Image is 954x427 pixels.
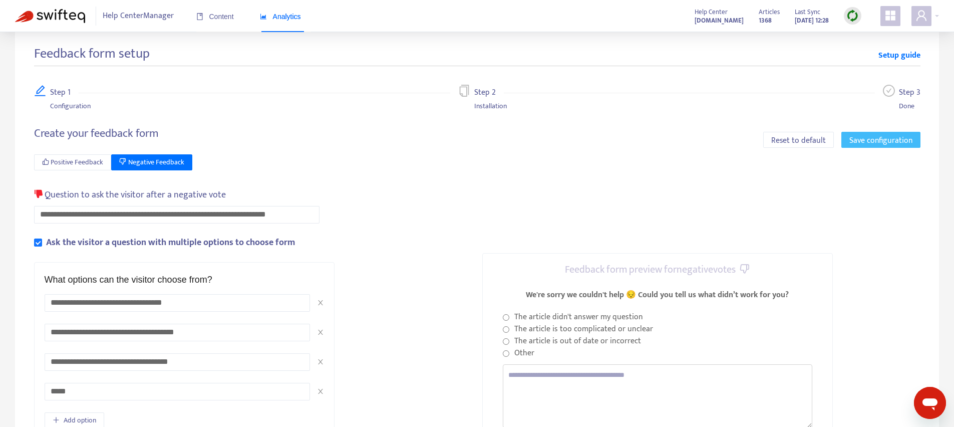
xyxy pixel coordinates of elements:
span: dislike [34,189,43,198]
span: Save configuration [849,134,912,147]
div: What options can the visitor choose from? [45,273,212,287]
h4: Feedback form preview for negative votes [565,264,750,276]
button: Positive Feedback [34,154,112,170]
span: Help Center [695,7,728,18]
span: close [317,388,324,395]
div: Step 1 [50,85,79,101]
span: Articles [759,7,780,18]
h4: Create your feedback form [34,127,159,140]
span: close [317,299,324,306]
span: Reset to default [771,134,826,147]
img: Swifteq [15,9,85,23]
span: copy [458,85,470,97]
label: The article is too complicated or unclear [514,323,653,335]
span: Content [196,13,234,21]
span: appstore [884,10,896,22]
div: Configuration [50,101,91,112]
img: sync.dc5367851b00ba804db3.png [846,10,859,22]
a: Setup guide [878,50,920,62]
div: We're sorry we couldn't help 😔 Could you tell us what didn’t work for you? [526,289,789,301]
span: close [317,358,324,365]
span: Analytics [260,13,301,21]
span: Add option [64,415,96,426]
span: close [317,329,324,336]
button: Save configuration [841,132,920,148]
h3: Feedback form setup [34,46,150,62]
span: area-chart [260,13,267,20]
span: check-circle [883,85,895,97]
label: Other [514,347,534,359]
span: Help Center Manager [103,7,174,26]
div: Question to ask the visitor after a negative vote [34,188,226,202]
button: Negative Feedback [111,154,192,170]
span: book [196,13,203,20]
div: Installation [474,101,507,112]
span: Last Sync [795,7,820,18]
b: Ask the visitor a question with multiple options to choose form [46,235,295,250]
div: Step 2 [474,85,504,101]
label: The article is out of date or incorrect [514,335,641,347]
span: plus [53,416,60,423]
span: Positive Feedback [51,157,103,168]
strong: 1368 [759,15,772,26]
span: user [915,10,927,22]
span: edit [34,85,46,97]
div: Step 3 [899,85,920,101]
a: [DOMAIN_NAME] [695,15,744,26]
iframe: Button to launch messaging window [914,387,946,419]
div: Done [899,101,920,112]
strong: [DATE] 12:28 [795,15,829,26]
label: The article didn't answer my question [514,311,643,323]
button: Reset to default [763,132,834,148]
span: Negative Feedback [128,157,184,168]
